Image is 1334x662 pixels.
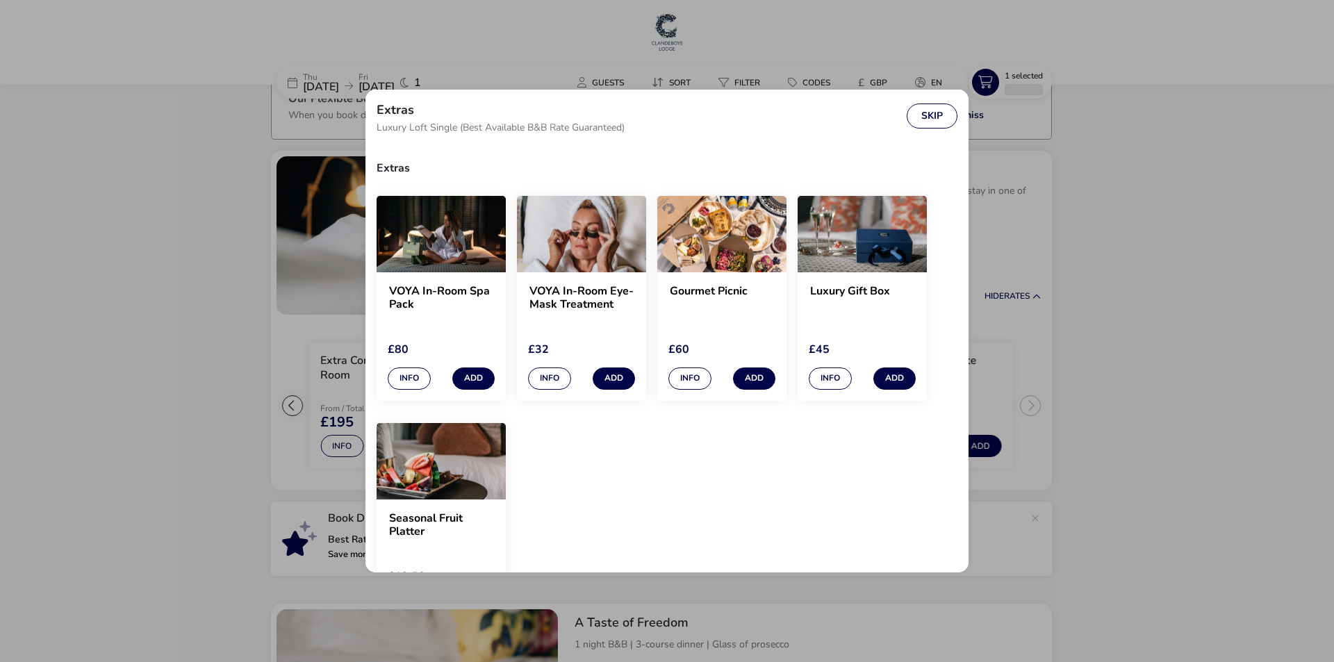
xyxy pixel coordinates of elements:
h3: Extras [377,151,957,185]
span: £60 [668,342,689,357]
button: Add [873,367,916,390]
h2: Luxury Gift Box [810,285,914,311]
button: Info [528,367,571,390]
h2: Extras [377,104,414,116]
span: £12.50 [388,569,425,584]
div: extras selection modal [365,90,969,572]
span: £32 [528,342,549,357]
button: Info [388,367,431,390]
h2: VOYA In-Room Eye-Mask Treatment [529,285,634,311]
button: Info [809,367,852,390]
span: £80 [388,342,409,357]
button: Add [733,367,775,390]
h2: VOYA In-Room Spa Pack [389,285,493,311]
h2: Seasonal Fruit Platter [389,512,493,538]
button: Add [593,367,635,390]
span: Luxury Loft Single (Best Available B&B Rate Guaranteed) [377,123,625,133]
span: £45 [809,342,830,357]
h2: Gourmet Picnic [670,285,774,311]
button: Add [452,367,495,390]
button: Info [668,367,711,390]
button: Skip [907,104,957,129]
